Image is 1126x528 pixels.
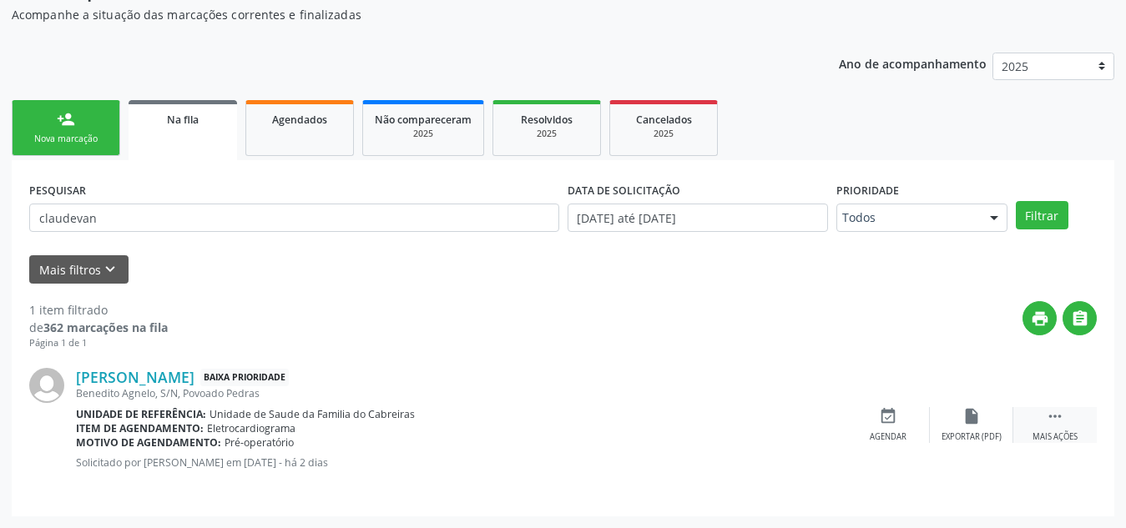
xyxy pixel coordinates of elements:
label: DATA DE SOLICITAÇÃO [568,178,680,204]
button:  [1063,301,1097,335]
div: Agendar [870,431,906,443]
button: Filtrar [1016,201,1068,229]
span: Todos [842,209,973,226]
b: Motivo de agendamento: [76,435,221,450]
div: Nova marcação [24,133,108,145]
div: de [29,319,168,336]
span: Não compareceram [375,113,472,127]
i: print [1031,309,1049,328]
span: Unidade de Saude da Familia do Cabreiras [210,407,415,421]
span: Pré-operatório [225,435,294,450]
span: Baixa Prioridade [200,369,289,386]
div: 2025 [505,128,588,140]
i: insert_drive_file [962,407,981,425]
span: Na fila [167,113,199,127]
div: 2025 [375,128,472,140]
input: Selecione um intervalo [568,204,828,232]
div: Mais ações [1033,431,1078,443]
label: PESQUISAR [29,178,86,204]
span: Cancelados [636,113,692,127]
label: Prioridade [836,178,899,204]
p: Acompanhe a situação das marcações correntes e finalizadas [12,6,784,23]
button: Mais filtroskeyboard_arrow_down [29,255,129,284]
strong: 362 marcações na fila [43,319,168,335]
p: Ano de acompanhamento [839,53,987,73]
div: Benedito Agnelo, S/N, Povoado Pedras [76,386,846,400]
div: person_add [57,110,75,128]
span: Resolvidos [521,113,573,127]
b: Unidade de referência: [76,407,206,421]
input: Nome, CNS [29,204,559,232]
button: print [1022,301,1057,335]
a: [PERSON_NAME] [76,368,194,386]
i:  [1046,407,1064,425]
div: Exportar (PDF) [942,431,1002,443]
i:  [1071,309,1089,328]
span: Eletrocardiograma [207,421,295,435]
div: 2025 [622,128,705,140]
i: keyboard_arrow_down [101,260,119,279]
i: event_available [879,407,897,425]
b: Item de agendamento: [76,421,204,435]
span: Agendados [272,113,327,127]
div: Página 1 de 1 [29,336,168,350]
img: img [29,368,64,403]
p: Solicitado por [PERSON_NAME] em [DATE] - há 2 dias [76,455,846,470]
div: 1 item filtrado [29,301,168,319]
